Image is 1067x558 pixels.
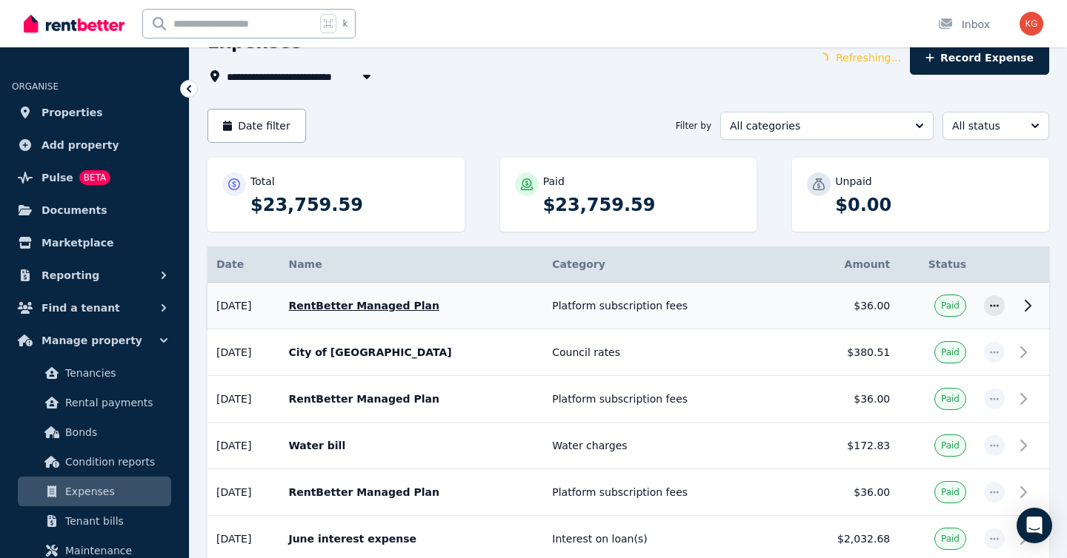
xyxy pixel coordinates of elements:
[207,283,279,329] td: [DATE]
[12,260,177,290] button: Reporting
[41,332,142,349] span: Manage property
[41,169,73,186] span: Pulse
[288,438,534,453] p: Water bill
[207,329,279,376] td: [DATE]
[943,112,1049,140] button: All status
[288,485,534,500] p: RentBetter Managed Plan
[65,394,165,411] span: Rental payments
[41,104,103,121] span: Properties
[802,246,899,283] th: Amount
[65,423,165,441] span: Bonds
[12,228,177,258] a: Marketplace
[543,329,802,376] td: Council rates
[288,345,534,360] p: City of [GEOGRAPHIC_DATA]
[18,447,171,477] a: Condition reports
[18,506,171,536] a: Tenant bills
[65,453,165,471] span: Condition reports
[802,283,899,329] td: $36.00
[41,136,119,154] span: Add property
[543,376,802,423] td: Platform subscription fees
[18,358,171,388] a: Tenancies
[12,130,177,160] a: Add property
[802,469,899,516] td: $36.00
[543,423,802,469] td: Water charges
[12,163,177,192] a: PulseBETA
[65,483,165,500] span: Expenses
[941,346,960,358] span: Paid
[288,298,534,313] p: RentBetter Managed Plan
[941,440,960,451] span: Paid
[207,376,279,423] td: [DATE]
[952,118,1019,133] span: All status
[938,17,990,32] div: Inbox
[250,174,275,189] p: Total
[18,417,171,447] a: Bonds
[899,246,975,283] th: Status
[12,326,177,355] button: Manage property
[730,118,903,133] span: All categories
[24,13,124,35] img: RentBetter
[207,423,279,469] td: [DATE]
[543,193,742,217] p: $23,759.59
[543,283,802,329] td: Platform subscription fees
[835,174,871,189] p: Unpaid
[910,41,1049,75] button: Record Expense
[941,393,960,405] span: Paid
[941,486,960,498] span: Paid
[802,329,899,376] td: $380.51
[65,512,165,530] span: Tenant bills
[1020,12,1043,36] img: Kieren Gattone
[543,246,802,283] th: Category
[18,477,171,506] a: Expenses
[41,299,120,317] span: Find a tenant
[802,376,899,423] td: $36.00
[836,50,901,65] span: Refreshing...
[250,193,450,217] p: $23,759.59
[676,120,711,132] span: Filter by
[342,18,348,30] span: k
[941,533,960,545] span: Paid
[41,234,113,252] span: Marketplace
[941,300,960,312] span: Paid
[12,293,177,323] button: Find a tenant
[835,193,1034,217] p: $0.00
[65,364,165,382] span: Tenancies
[720,112,934,140] button: All categories
[18,388,171,417] a: Rental payments
[279,246,543,283] th: Name
[12,98,177,127] a: Properties
[207,469,279,516] td: [DATE]
[207,109,306,143] button: Date filter
[288,391,534,406] p: RentBetter Managed Plan
[12,81,59,92] span: ORGANISE
[288,531,534,546] p: June interest expense
[802,423,899,469] td: $172.83
[543,174,565,189] p: Paid
[79,170,110,185] span: BETA
[207,246,279,283] th: Date
[12,195,177,225] a: Documents
[1017,508,1052,543] div: Open Intercom Messenger
[543,469,802,516] td: Platform subscription fees
[41,201,107,219] span: Documents
[41,266,99,284] span: Reporting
